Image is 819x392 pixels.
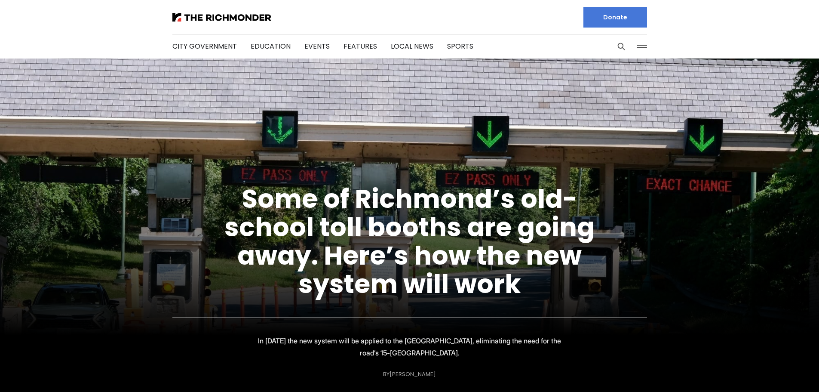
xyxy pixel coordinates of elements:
img: The Richmonder [172,13,271,22]
a: Education [251,41,291,51]
a: Events [304,41,330,51]
p: In [DATE] the new system will be applied to the [GEOGRAPHIC_DATA], eliminating the need for the r... [257,335,563,359]
button: Search this site [615,40,628,53]
a: Features [344,41,377,51]
a: Donate [583,7,647,28]
a: Local News [391,41,433,51]
iframe: portal-trigger [746,350,819,392]
a: Sports [447,41,473,51]
a: Some of Richmond’s old-school toll booths are going away. Here’s how the new system will work [224,181,595,302]
a: City Government [172,41,237,51]
a: [PERSON_NAME] [390,370,436,378]
div: By [383,371,436,377]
